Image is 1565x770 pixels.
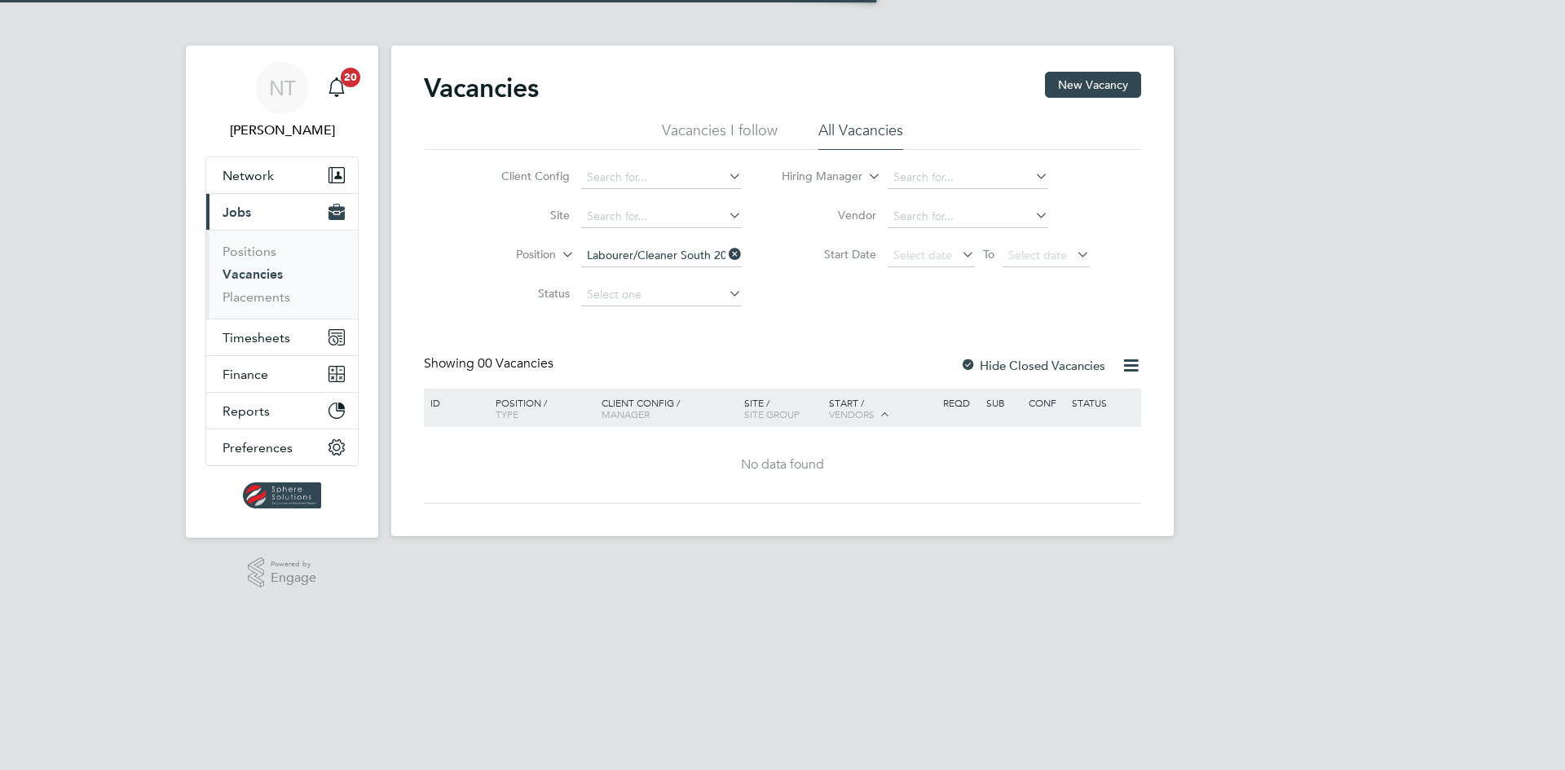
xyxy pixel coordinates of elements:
a: Powered byEngage [248,557,317,588]
span: 20 [341,68,360,87]
label: Vendor [782,208,876,222]
button: New Vacancy [1045,72,1141,98]
a: Placements [223,289,290,305]
span: Site Group [744,407,800,420]
span: To [978,244,999,265]
span: Nathan Taylor [205,121,359,140]
label: Client Config [476,169,570,183]
input: Select one [581,284,742,306]
input: Search for... [888,166,1048,189]
span: Engage [271,571,316,585]
div: Jobs [206,230,358,319]
div: Conf [1025,389,1067,416]
button: Preferences [206,429,358,465]
label: Status [476,286,570,301]
button: Finance [206,356,358,392]
span: Jobs [223,205,251,220]
div: No data found [426,456,1139,473]
button: Reports [206,393,358,429]
input: Search for... [581,205,742,228]
span: Select date [893,248,952,262]
button: Timesheets [206,319,358,355]
div: Start / [825,389,939,429]
div: Sub [982,389,1025,416]
a: NT[PERSON_NAME] [205,62,359,140]
a: Vacancies [223,266,283,282]
span: Manager [602,407,650,420]
nav: Main navigation [186,46,378,538]
span: NT [269,77,296,99]
a: Positions [223,244,276,259]
span: 00 Vacancies [478,355,553,372]
span: Vendors [829,407,875,420]
a: 20 [320,62,353,114]
button: Network [206,157,358,193]
div: Reqd [939,389,981,416]
label: Hide Closed Vacancies [960,358,1105,373]
a: Go to home page [205,482,359,508]
span: Select date [1008,248,1067,262]
span: Reports [223,403,270,419]
input: Search for... [581,166,742,189]
li: All Vacancies [818,121,903,150]
div: Position / [483,389,597,428]
li: Vacancies I follow [662,121,778,150]
label: Start Date [782,247,876,262]
span: Powered by [271,557,316,571]
span: Finance [223,367,268,382]
h2: Vacancies [424,72,539,104]
button: Jobs [206,194,358,230]
input: Search for... [888,205,1048,228]
input: Search for... [581,244,742,267]
div: Client Config / [597,389,740,428]
div: ID [426,389,483,416]
div: Showing [424,355,557,372]
div: Site / [740,389,826,428]
label: Site [476,208,570,222]
div: Status [1068,389,1139,416]
img: spheresolutions-logo-retina.png [243,482,322,508]
span: Type [496,407,518,420]
label: Hiring Manager [769,169,862,185]
span: Timesheets [223,330,290,345]
span: Preferences [223,440,293,455]
label: Position [462,247,556,263]
span: Network [223,168,274,183]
